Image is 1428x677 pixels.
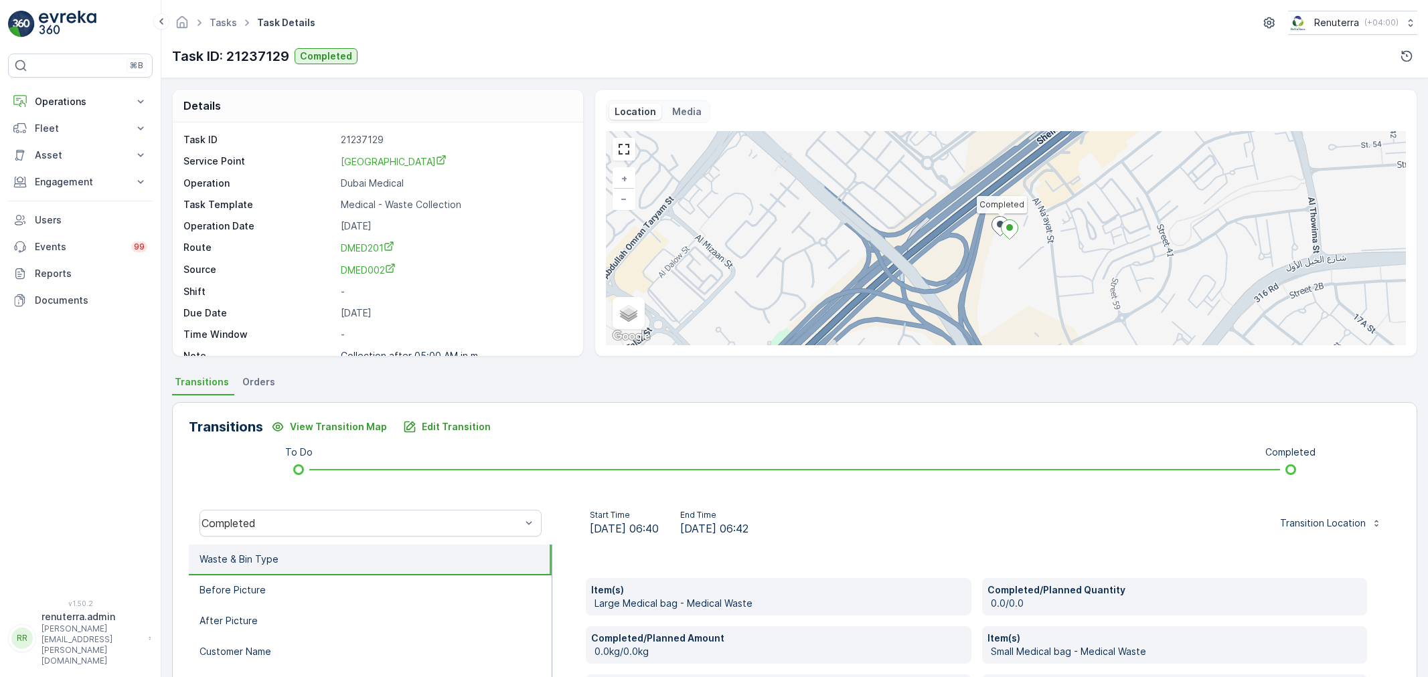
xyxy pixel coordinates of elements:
[422,420,491,433] p: Edit Transition
[609,328,653,345] img: Google
[614,189,634,209] a: Zoom Out
[35,267,147,280] p: Reports
[1280,516,1366,530] p: Transition Location
[39,11,96,37] img: logo_light-DOdMpM7g.png
[263,416,395,438] button: View Transition Map
[1288,15,1309,30] img: Screenshot_2024-07-26_at_13.33.01.png
[987,632,1362,645] p: Item(s)
[8,287,153,314] a: Documents
[200,583,266,597] p: Before Picture
[341,133,569,147] p: 21237129
[591,632,966,645] p: Completed/Planned Amount
[8,260,153,287] a: Reports
[175,20,189,31] a: Homepage
[295,48,358,64] button: Completed
[8,169,153,195] button: Engagement
[42,610,142,623] p: renuterra.admin
[8,610,153,666] button: RRrenuterra.admin[PERSON_NAME][EMAIL_ADDRESS][PERSON_NAME][DOMAIN_NAME]
[183,133,335,147] p: Task ID
[183,263,335,277] p: Source
[1364,17,1399,28] p: ( +04:00 )
[614,139,634,159] a: View Fullscreen
[242,375,275,389] span: Orders
[341,350,486,361] p: Collection after 05:00 AM in m...
[609,328,653,345] a: Open this area in Google Maps (opens a new window)
[35,294,147,307] p: Documents
[590,510,659,520] p: Start Time
[594,597,966,610] p: Large Medical bag - Medical Waste
[200,645,271,658] p: Customer Name
[1272,512,1390,534] button: Transition Location
[8,233,153,260] a: Events99
[614,298,643,328] a: Layers
[1314,16,1359,29] p: Renuterra
[680,520,748,537] span: [DATE] 06:42
[35,122,126,135] p: Fleet
[290,420,387,433] p: View Transition Map
[183,198,335,211] p: Task Template
[341,264,396,276] span: DMED002
[672,105,702,118] p: Media
[591,583,966,597] p: Item(s)
[8,11,35,37] img: logo
[189,417,263,437] p: Transitions
[341,241,569,255] a: DMED201
[341,328,569,341] p: -
[254,16,318,29] span: Task Details
[621,173,627,184] span: +
[614,169,634,189] a: Zoom In
[183,177,335,190] p: Operation
[35,240,123,254] p: Events
[200,553,279,566] p: Waste & Bin Type
[395,416,499,438] button: Edit Transition
[8,142,153,169] button: Asset
[1288,11,1417,35] button: Renuterra(+04:00)
[8,115,153,142] button: Fleet
[341,156,447,167] span: [GEOGRAPHIC_DATA]
[183,241,335,255] p: Route
[175,375,229,389] span: Transitions
[341,306,569,320] p: [DATE]
[341,155,569,169] a: Al Zahra Hospital
[130,60,143,71] p: ⌘B
[42,623,142,666] p: [PERSON_NAME][EMAIL_ADDRESS][PERSON_NAME][DOMAIN_NAME]
[341,263,569,277] a: DMED002
[11,627,33,649] div: RR
[341,219,569,233] p: [DATE]
[183,285,335,298] p: Shift
[210,17,237,28] a: Tasks
[341,198,569,211] p: Medical - Waste Collection
[621,193,627,204] span: −
[341,177,569,190] p: Dubai Medical
[8,88,153,115] button: Operations
[594,645,966,658] p: 0.0kg/0.0kg
[8,599,153,607] span: v 1.50.2
[35,213,147,227] p: Users
[183,98,221,114] p: Details
[300,50,352,63] p: Completed
[35,149,126,162] p: Asset
[183,219,335,233] p: Operation Date
[35,175,126,189] p: Engagement
[183,306,335,320] p: Due Date
[172,46,289,66] p: Task ID: 21237129
[1265,446,1316,459] p: Completed
[680,510,748,520] p: End Time
[987,583,1362,597] p: Completed/Planned Quantity
[183,155,335,169] p: Service Point
[341,242,394,254] span: DMED201
[183,349,335,363] p: Note
[341,285,569,298] p: -
[35,95,126,108] p: Operations
[285,446,313,459] p: To Do
[183,328,335,341] p: Time Window
[202,517,521,529] div: Completed
[134,241,145,252] p: 99
[615,105,656,118] p: Location
[8,207,153,233] a: Users
[590,520,659,537] span: [DATE] 06:40
[200,614,258,627] p: After Picture
[991,645,1362,658] p: Small Medical bag - Medical Waste
[991,597,1362,610] p: 0.0/0.0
